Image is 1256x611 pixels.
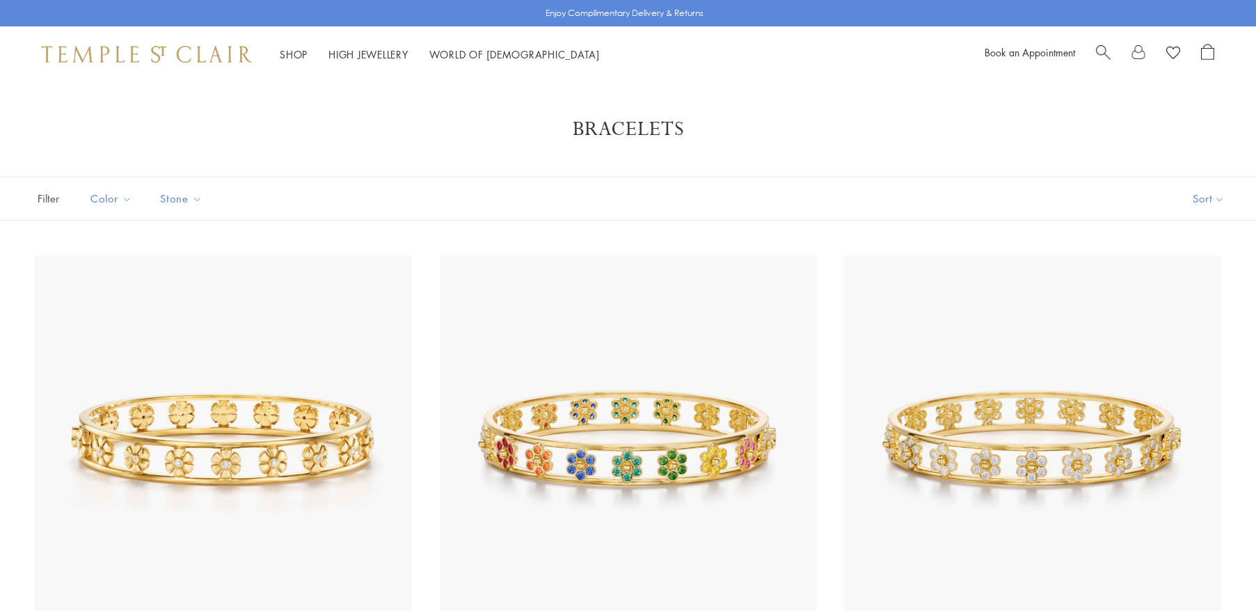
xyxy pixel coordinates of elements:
a: Open Shopping Bag [1201,44,1214,65]
a: Book an Appointment [985,45,1075,59]
a: View Wishlist [1166,44,1180,65]
span: Stone [153,190,213,207]
button: Color [80,183,143,214]
a: Search [1096,44,1111,65]
nav: Main navigation [280,46,600,63]
a: High JewelleryHigh Jewellery [328,47,408,61]
a: World of [DEMOGRAPHIC_DATA]World of [DEMOGRAPHIC_DATA] [429,47,600,61]
span: Color [84,190,143,207]
p: Enjoy Complimentary Delivery & Returns [546,6,703,20]
a: ShopShop [280,47,308,61]
img: Temple St. Clair [42,46,252,63]
button: Stone [150,183,213,214]
button: Show sort by [1161,177,1256,220]
h1: Bracelets [56,117,1200,142]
